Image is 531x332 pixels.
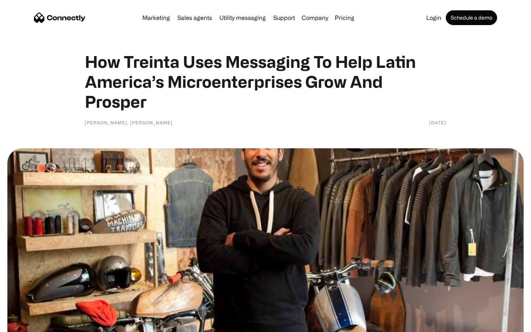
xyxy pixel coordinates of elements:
a: Pricing [332,15,357,21]
h1: How Treinta Uses Messaging To Help Latin America’s Microenterprises Grow And Prosper [85,52,446,111]
div: [PERSON_NAME], [PERSON_NAME] [85,119,173,126]
a: Schedule a demo [446,10,497,25]
ul: Language list [15,319,44,329]
div: Company [302,13,328,23]
aside: Language selected: English [7,319,44,329]
a: Login [423,15,444,21]
a: Utility messaging [216,15,269,21]
a: Sales agents [174,15,215,21]
div: [DATE] [429,119,446,126]
a: Support [270,15,298,21]
a: Marketing [139,15,173,21]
